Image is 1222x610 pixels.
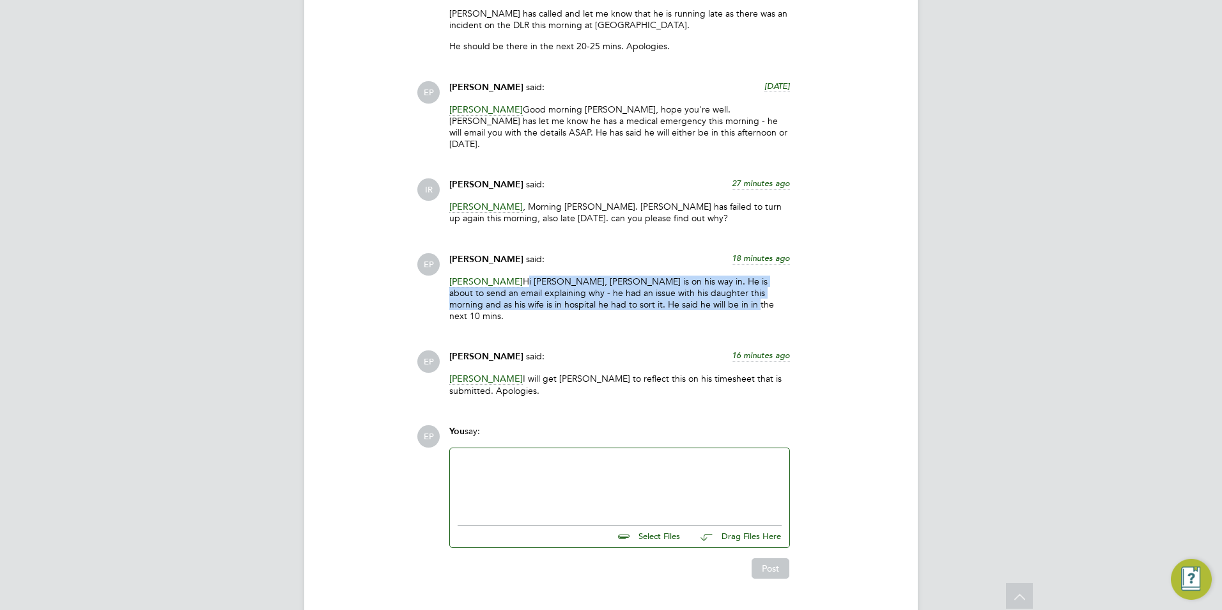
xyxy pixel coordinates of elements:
[449,351,523,362] span: [PERSON_NAME]
[449,40,790,52] p: He should be there in the next 20-25 mins. Apologies.
[417,350,440,373] span: EP
[449,201,790,224] p: , Morning [PERSON_NAME]. [PERSON_NAME] has failed to turn up again this morning, also late [DATE]...
[732,350,790,361] span: 16 minutes ago
[526,81,545,93] span: said:
[764,81,790,91] span: [DATE]
[1171,559,1212,600] button: Engage Resource Center
[732,253,790,263] span: 18 minutes ago
[449,425,790,448] div: say:
[449,426,465,437] span: You
[417,425,440,448] span: EP
[526,253,545,265] span: said:
[690,524,782,551] button: Drag Files Here
[449,373,790,396] p: I will get [PERSON_NAME] to reflect this on his timesheet that is submitted. Apologies.
[449,82,523,93] span: [PERSON_NAME]
[752,558,789,579] button: Post
[449,104,523,116] span: [PERSON_NAME]
[526,178,545,190] span: said:
[417,178,440,201] span: IR
[449,179,523,190] span: [PERSON_NAME]
[449,8,790,31] p: [PERSON_NAME] has called and let me know that he is running late as there was an incident on the ...
[449,373,523,385] span: [PERSON_NAME]
[449,276,790,322] p: Hi [PERSON_NAME], [PERSON_NAME] is on his way in. He is about to send an email explaining why - h...
[526,350,545,362] span: said:
[449,201,523,213] span: [PERSON_NAME]
[449,104,790,150] p: Good morning [PERSON_NAME], hope you're well. [PERSON_NAME] has let me know he has a medical emer...
[449,254,523,265] span: [PERSON_NAME]
[732,178,790,189] span: 27 minutes ago
[449,276,523,288] span: [PERSON_NAME]
[417,81,440,104] span: EP
[417,253,440,276] span: EP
